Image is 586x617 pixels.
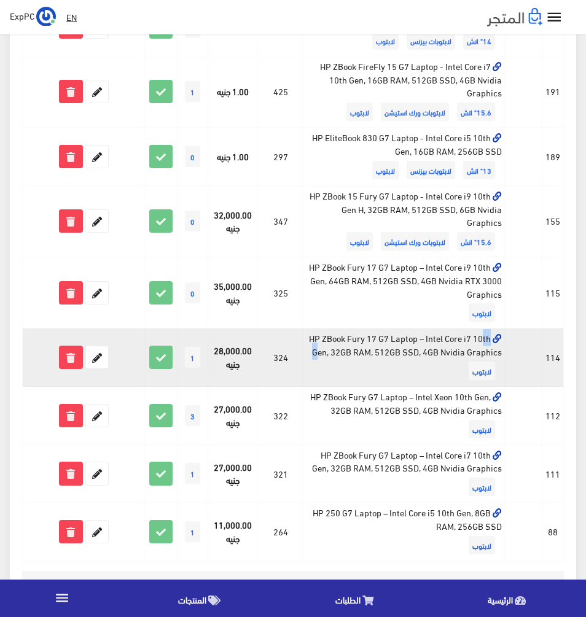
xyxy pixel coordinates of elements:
span: لابتوب [372,31,399,50]
td: HP ZBook FireFly 15 G7 Laptop - Intel Core i7 10th Gen, 16GB RAM, 512GB SSD, 4GB Nvidia Graphics [303,56,506,127]
td: 347 [258,185,303,257]
span: لابتوب [372,161,399,179]
span: 13" انش [463,161,495,179]
td: 325 [258,257,303,328]
a: ... ExpPC [10,6,56,26]
td: 115 [542,257,563,328]
td: 322 [258,387,303,445]
span: 1 [185,347,200,368]
a: المنتجات [124,583,281,614]
span: لابتوب [469,536,495,554]
td: 155 [542,185,563,257]
td: 32,000.00 جنيه [208,185,258,257]
td: 425 [258,56,303,127]
td: HP ZBook Fury G7 Laptop – Intel Xeon 10th Gen, 32GB RAM, 512GB SSD, 4GB Nvidia Graphics [303,387,506,445]
td: HP ZBook Fury 17 G7 Laptop – Intel Core i7 10th Gen, 32GB RAM, 512GB SSD, 4GB Nvidia Graphics [303,328,506,387]
span: الطلبات [335,592,361,607]
td: 297 [258,128,303,186]
td: 114 [542,328,563,387]
span: 15.6" انش [457,103,495,121]
td: 28,000.00 جنيه [208,328,258,387]
span: لابتوب [469,362,495,380]
span: لابتوبات ورك استيشن [381,103,449,121]
td: 35,000.00 جنيه [208,257,258,328]
iframe: Drift Widget Chat Controller [15,533,61,580]
span: 1 [185,521,200,542]
span: لابتوب [469,420,495,438]
img: . [487,8,542,26]
td: HP EliteBook 830 G7 Laptop - Intel Core i5 10th Gen, 16GB RAM, 256GB SSD [303,128,506,186]
span: لابتوبات بيزنس [407,161,455,179]
td: 264 [258,503,303,561]
span: لابتوب [346,103,373,121]
span: لابتوب [469,478,495,496]
span: المنتجات [178,592,206,607]
td: 112 [542,387,563,445]
td: 27,000.00 جنيه [208,387,258,445]
td: 88 [542,503,563,561]
td: 324 [258,328,303,387]
span: 14" انش [463,31,495,50]
td: HP 250 G7 Laptop – Intel Core i5 10th Gen, 8GB RAM, 256GB SSD [303,503,506,561]
span: لابتوب [469,303,495,322]
td: 11,000.00 جنيه [208,503,258,561]
td: 191 [542,56,563,127]
td: 111 [542,444,563,503]
span: 1 [185,463,200,484]
td: 1.00 جنيه [208,56,258,127]
i:  [545,9,563,26]
span: ExpPC [10,8,34,23]
a: الرئيسية [434,583,586,614]
u: EN [66,9,77,25]
span: 15.6" انش [457,232,495,250]
span: لابتوب [346,232,373,250]
span: 0 [185,211,200,231]
td: 27,000.00 جنيه [208,444,258,503]
td: HP ZBook 15 Fury G7 Laptop - Intel Core i9 10th Gen H, 32GB RAM, 512GB SSD, 6GB Nvidia Graphics [303,185,506,257]
td: 321 [258,444,303,503]
span: لابتوبات بيزنس [407,31,455,50]
img: ... [36,7,56,26]
td: HP ZBook Fury G7 Laptop – Intel Core i7 10th Gen, 32GB RAM, 512GB SSD, 4GB Nvidia Graphics [303,444,506,503]
span: 0 [185,282,200,303]
span: الرئيسية [488,592,513,607]
span: 0 [185,146,200,167]
td: 1.00 جنيه [208,128,258,186]
a: EN [61,6,82,28]
span: لابتوبات ورك استيشن [381,232,449,250]
span: 1 [185,81,200,102]
a: الطلبات [281,583,434,614]
i:  [54,590,70,606]
span: 3 [185,405,200,426]
td: HP ZBook Fury 17 G7 Laptop – Intel Core i9 10th Gen, 64GB RAM, 512GB SSD, 4GB Nvidia RTX 3000 Gra... [303,257,506,328]
td: 189 [542,128,563,186]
